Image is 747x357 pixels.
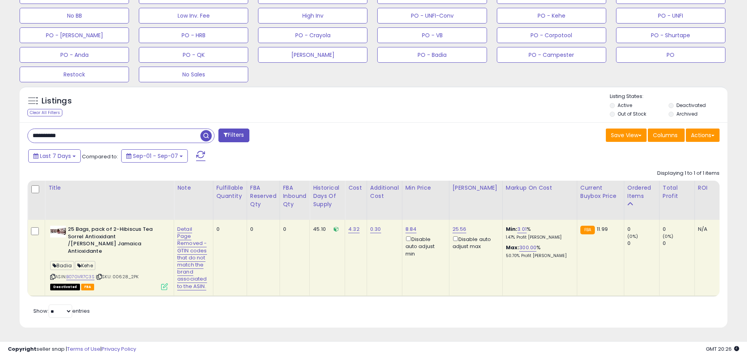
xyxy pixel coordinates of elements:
[216,226,241,233] div: 0
[506,244,571,259] div: %
[453,225,467,233] a: 25.56
[121,149,188,163] button: Sep-01 - Sep-07
[258,47,367,63] button: [PERSON_NAME]
[627,184,656,200] div: Ordered Items
[453,235,496,250] div: Disable auto adjust max
[580,184,621,200] div: Current Buybox Price
[313,184,342,208] div: Historical Days Of Supply
[50,226,168,289] div: ASIN:
[676,102,706,109] label: Deactivated
[706,345,739,353] span: 2025-09-15 20:26 GMT
[580,226,595,234] small: FBA
[663,184,691,200] div: Total Profit
[618,111,646,117] label: Out of Stock
[610,93,727,100] p: Listing States:
[348,225,360,233] a: 4.32
[405,225,417,233] a: 8.84
[517,225,527,233] a: 3.01
[8,345,36,353] strong: Copyright
[216,184,244,200] div: Fulfillable Quantity
[20,27,129,43] button: PO - [PERSON_NAME]
[66,274,95,280] a: B07GVR7C3S
[250,184,276,208] div: FBA Reserved Qty
[506,235,571,240] p: 1.47% Profit [PERSON_NAME]
[50,261,74,270] span: Badia
[497,8,606,24] button: PO - Kehe
[506,244,520,251] b: Max:
[519,244,536,252] a: 300.00
[139,27,248,43] button: PO - HRB
[50,226,66,237] img: 41T3kws7a2L._SL40_.jpg
[33,307,90,315] span: Show: entries
[377,8,487,24] button: PO - UNFI-Conv
[258,8,367,24] button: High Inv
[28,149,81,163] button: Last 7 Days
[177,184,210,192] div: Note
[597,225,608,233] span: 11.99
[698,226,724,233] div: N/A
[627,240,659,247] div: 0
[653,131,678,139] span: Columns
[258,27,367,43] button: PO - Crayola
[81,284,95,290] span: FBA
[616,8,725,24] button: PO - UNFI
[68,226,163,257] b: 25 Bags, pack of 2-Hibiscus Tea Sorrel Antioxidant /[PERSON_NAME] Jamaica Antioxidante
[506,225,518,233] b: Min:
[20,8,129,24] button: No BB
[20,47,129,63] button: PO - Anda
[663,226,694,233] div: 0
[102,345,136,353] a: Privacy Policy
[676,111,698,117] label: Archived
[218,129,249,142] button: Filters
[313,226,339,233] div: 45.10
[698,184,727,192] div: ROI
[283,226,304,233] div: 0
[67,345,100,353] a: Terms of Use
[616,27,725,43] button: PO - Shurtape
[506,253,571,259] p: 50.70% Profit [PERSON_NAME]
[497,27,606,43] button: PO - Corpotool
[82,153,118,160] span: Compared to:
[627,226,659,233] div: 0
[506,184,574,192] div: Markup on Cost
[377,47,487,63] button: PO - Badia
[618,102,632,109] label: Active
[139,47,248,63] button: PO - QK
[405,184,446,192] div: Min Price
[40,152,71,160] span: Last 7 Days
[663,240,694,247] div: 0
[27,109,62,116] div: Clear All Filters
[75,261,95,270] span: Kehe
[648,129,685,142] button: Columns
[139,8,248,24] button: Low Inv. Fee
[663,233,674,239] small: (0%)
[20,67,129,82] button: Restock
[50,284,80,290] span: All listings that are unavailable for purchase on Amazon for any reason other than out-of-stock
[606,129,647,142] button: Save View
[405,235,443,257] div: Disable auto adjust min
[283,184,307,208] div: FBA inbound Qty
[8,346,136,353] div: seller snap | |
[686,129,720,142] button: Actions
[616,47,725,63] button: PO
[48,184,171,192] div: Title
[506,226,571,240] div: %
[497,47,606,63] button: PO - Campester
[139,67,248,82] button: No Sales
[502,181,577,220] th: The percentage added to the cost of goods (COGS) that forms the calculator for Min & Max prices.
[42,96,72,107] h5: Listings
[657,170,720,177] div: Displaying 1 to 1 of 1 items
[453,184,499,192] div: [PERSON_NAME]
[377,27,487,43] button: PO - VB
[370,225,381,233] a: 0.30
[96,274,139,280] span: | SKU: 00628_2PK
[370,184,399,200] div: Additional Cost
[250,226,274,233] div: 0
[348,184,364,192] div: Cost
[177,225,207,290] a: Detail Page Removed - GTIN codes that do not match the brand associated to the ASIN.
[133,152,178,160] span: Sep-01 - Sep-07
[627,233,638,239] small: (0%)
